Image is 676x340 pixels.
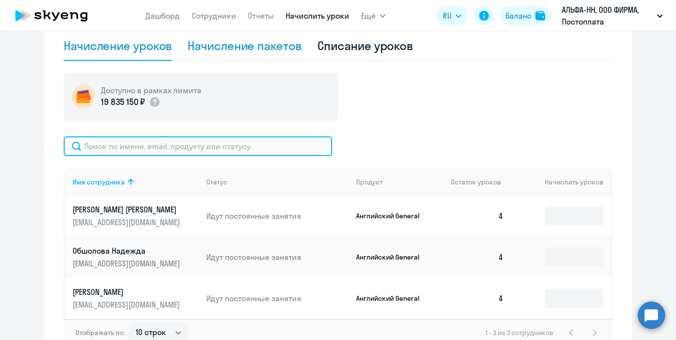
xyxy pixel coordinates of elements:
[451,178,511,186] div: Остаток уроков
[361,6,386,26] button: Ещё
[356,294,430,303] p: Английский General
[72,204,198,228] a: [PERSON_NAME] [PERSON_NAME][EMAIL_ADDRESS][DOMAIN_NAME]
[557,4,668,27] button: АЛЬФА-НН, ООО ФИРМА, Постоплата
[317,38,413,53] div: Списание уроков
[72,245,198,269] a: Обшолова Надежда[EMAIL_ADDRESS][DOMAIN_NAME]
[188,38,301,53] div: Начисление пакетов
[72,287,182,297] p: [PERSON_NAME]
[72,178,198,186] div: Имя сотрудника
[206,210,348,221] p: Идут постоянные занятия
[356,253,430,262] p: Английский General
[451,178,501,186] span: Остаток уроков
[356,178,383,186] div: Продукт
[443,195,511,236] td: 4
[511,169,611,195] th: Начислить уроков
[206,178,227,186] div: Статус
[361,10,376,22] span: Ещё
[443,10,452,22] span: RU
[506,10,531,22] div: Баланс
[72,178,125,186] div: Имя сотрудника
[356,211,430,220] p: Английский General
[443,236,511,278] td: 4
[72,287,198,310] a: [PERSON_NAME][EMAIL_ADDRESS][DOMAIN_NAME]
[192,11,236,21] a: Сотрудники
[64,38,172,53] div: Начисление уроков
[248,11,274,21] a: Отчеты
[72,299,182,310] p: [EMAIL_ADDRESS][DOMAIN_NAME]
[72,204,182,215] p: [PERSON_NAME] [PERSON_NAME]
[443,278,511,319] td: 4
[562,4,653,27] p: АЛЬФА-НН, ООО ФИРМА, Постоплата
[485,328,554,337] span: 1 - 3 из 3 сотрудников
[72,217,182,228] p: [EMAIL_ADDRESS][DOMAIN_NAME]
[436,6,468,26] button: RU
[356,178,443,186] div: Продукт
[64,136,332,156] input: Поиск по имени, email, продукту или статусу
[535,11,545,21] img: balance
[72,245,182,256] p: Обшолова Надежда
[72,258,182,269] p: [EMAIL_ADDRESS][DOMAIN_NAME]
[101,85,201,96] h5: Доступно в рамках лимита
[286,11,349,21] a: Начислить уроки
[145,11,180,21] a: Дашборд
[75,328,125,337] span: Отображать по:
[206,293,348,304] p: Идут постоянные занятия
[500,6,551,26] button: Балансbalance
[72,85,95,108] img: wallet-circle.png
[206,252,348,262] p: Идут постоянные занятия
[206,178,348,186] div: Статус
[101,96,145,108] p: 19 835 150 ₽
